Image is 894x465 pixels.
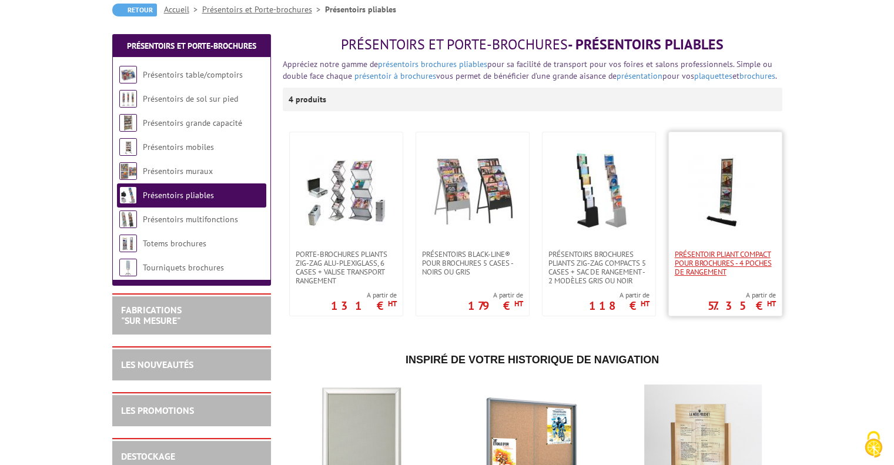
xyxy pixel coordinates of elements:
sup: HT [388,299,397,309]
a: DESTOCKAGE [121,450,175,462]
img: Présentoirs multifonctions [119,210,137,228]
a: Présentoirs multifonctions [143,214,238,225]
span: A partir de [468,290,523,300]
a: présentoir à brochures [354,71,436,81]
a: Présentoir pliant compact pour brochures - 4 poches de rangement [669,250,782,276]
a: Présentoirs et Porte-brochures [202,4,325,15]
span: Inspiré de votre historique de navigation [406,354,659,366]
span: Porte-Brochures pliants ZIG-ZAG Alu-Plexiglass, 6 cases + valise transport rangement [296,250,397,285]
img: Présentoirs Black-Line® pour brochures 5 Cases - Noirs ou Gris [431,150,514,232]
a: FABRICATIONS"Sur Mesure" [121,304,182,326]
span: Présentoirs brochures pliants Zig-Zag compacts 5 cases + sac de rangement - 2 Modèles Gris ou Noir [548,250,649,285]
p: 131 € [331,302,397,309]
a: Présentoirs et Porte-brochures [127,41,256,51]
a: présentation [617,71,662,81]
a: brochures [739,71,775,81]
img: Cookies (fenêtre modale) [859,430,888,459]
img: Présentoirs table/comptoirs [119,66,137,83]
a: LES PROMOTIONS [121,404,194,416]
a: Retour [112,4,157,16]
a: plaquettes [694,71,732,81]
span: A partir de [331,290,397,300]
img: Présentoirs de sol sur pied [119,90,137,108]
a: Présentoirs grande capacité [143,118,242,128]
span: Présentoir pliant compact pour brochures - 4 poches de rangement [675,250,776,276]
li: Présentoirs pliables [325,4,396,15]
img: Présentoirs mobiles [119,138,137,156]
a: Présentoirs muraux [143,166,213,176]
img: Présentoir pliant compact pour brochures - 4 poches de rangement [684,150,766,232]
p: 118 € [589,302,649,309]
a: Accueil [164,4,202,15]
a: Totems brochures [143,238,206,249]
h1: - Présentoirs pliables [283,37,782,52]
span: Présentoirs et Porte-brochures [341,35,568,53]
img: Porte-Brochures pliants ZIG-ZAG Alu-Plexiglass, 6 cases + valise transport rangement [305,150,387,232]
sup: HT [641,299,649,309]
sup: HT [767,299,776,309]
a: Présentoirs table/comptoirs [143,69,243,80]
a: Présentoirs brochures pliants Zig-Zag compacts 5 cases + sac de rangement - 2 Modèles Gris ou Noir [543,250,655,285]
sup: HT [514,299,523,309]
font: Appréciez notre gamme de pour sa facilité de transport pour vos foires et salons professionnels. ... [283,59,777,81]
img: Présentoirs muraux [119,162,137,180]
button: Cookies (fenêtre modale) [853,425,894,465]
a: Présentoirs Black-Line® pour brochures 5 Cases - Noirs ou Gris [416,250,529,276]
p: 4 produits [289,88,333,111]
p: 57.35 € [708,302,776,309]
span: A partir de [708,290,776,300]
a: LES NOUVEAUTÉS [121,359,193,370]
a: présentoirs brochures pliables [378,59,487,69]
p: 179 € [468,302,523,309]
img: Tourniquets brochures [119,259,137,276]
a: Porte-Brochures pliants ZIG-ZAG Alu-Plexiglass, 6 cases + valise transport rangement [290,250,403,285]
img: Totems brochures [119,235,137,252]
span: Présentoirs Black-Line® pour brochures 5 Cases - Noirs ou Gris [422,250,523,276]
a: Tourniquets brochures [143,262,224,273]
img: Présentoirs grande capacité [119,114,137,132]
a: Présentoirs pliables [143,190,214,200]
a: Présentoirs de sol sur pied [143,93,238,104]
span: A partir de [589,290,649,300]
img: Présentoirs pliables [119,186,137,204]
img: Présentoirs brochures pliants Zig-Zag compacts 5 cases + sac de rangement - 2 Modèles Gris ou Noir [558,150,640,232]
a: Présentoirs mobiles [143,142,214,152]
